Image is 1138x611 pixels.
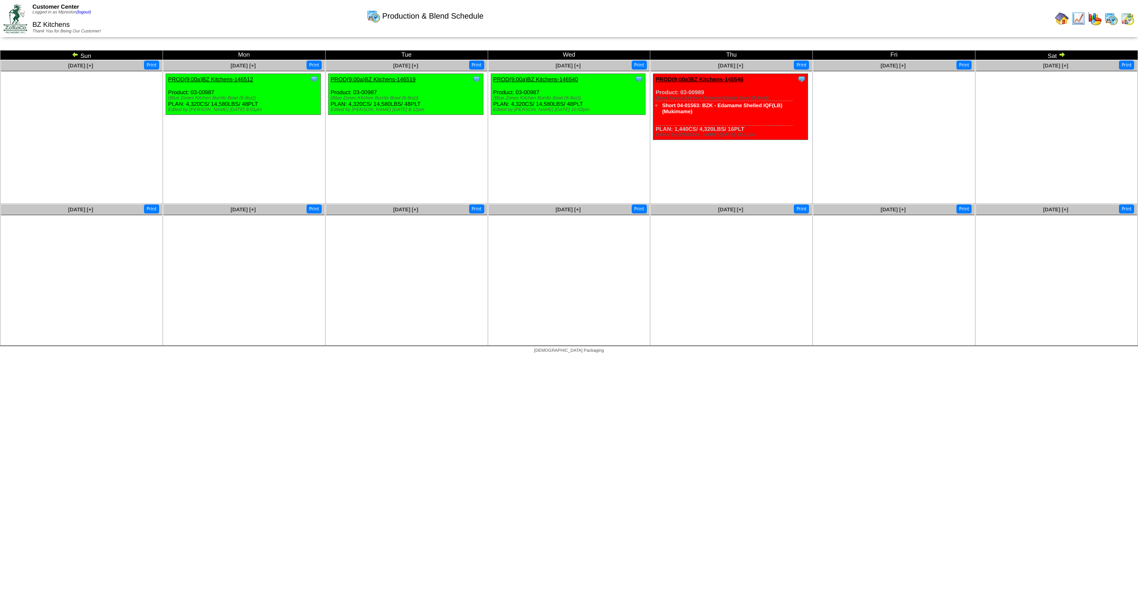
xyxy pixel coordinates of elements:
button: Print [632,204,647,213]
div: Product: 03-00987 PLAN: 4,320CS / 14,580LBS / 48PLT [328,74,483,115]
span: Customer Center [32,3,79,10]
a: [DATE] [+] [881,207,906,213]
a: [DATE] [+] [230,207,256,213]
img: Tooltip [797,75,806,83]
a: [DATE] [+] [718,207,743,213]
a: [DATE] [+] [556,207,581,213]
a: [DATE] [+] [230,63,256,69]
a: [DATE] [+] [1043,207,1068,213]
a: PROD(9:00a)BZ Kitchens-146519 [331,76,416,83]
a: [DATE] [+] [556,63,581,69]
img: calendarprod.gif [367,9,380,23]
button: Print [956,204,972,213]
a: [DATE] [+] [393,207,418,213]
div: (Blue Zones Kitchen Burrito Bowl (6-9oz)) [493,95,646,101]
span: Logged in as Mpreston [32,10,91,15]
a: [DATE] [+] [1043,63,1068,69]
button: Print [307,204,322,213]
a: PROD(9:00a)BZ Kitchens-146512 [168,76,253,83]
div: Product: 03-00989 PLAN: 1,440CS / 4,320LBS / 16PLT [653,74,808,140]
button: Print [144,60,159,70]
img: arrowright.gif [1058,51,1065,58]
span: Production & Blend Schedule [382,12,483,21]
a: PROD(9:00a)BZ Kitchens-146546 [655,76,743,83]
span: [DEMOGRAPHIC_DATA] Packaging [534,348,604,353]
img: ZoRoCo_Logo(Green%26Foil)%20jpg.webp [3,4,27,33]
button: Print [956,60,972,70]
img: Tooltip [635,75,643,83]
img: Tooltip [310,75,318,83]
div: Product: 03-00987 PLAN: 4,320CS / 14,580LBS / 48PLT [491,74,646,115]
div: (Blue Zones Kitchen Burrito Bowl (6-9oz)) [168,95,320,101]
td: Mon [163,51,325,60]
img: calendarprod.gif [1104,12,1118,25]
a: (logout) [77,10,91,15]
a: [DATE] [+] [393,63,418,69]
div: Edited by [PERSON_NAME] [DATE] 10:03pm [493,107,646,112]
button: Print [469,204,484,213]
a: PROD(9:00a)BZ Kitchens-146540 [493,76,579,83]
div: (Blue Zones Kitchen Sesame Ginger Bowl (6-8oz)) [655,95,808,101]
button: Print [794,204,809,213]
span: Thank You for Being Our Customer! [32,29,101,34]
button: Print [307,60,322,70]
a: [DATE] [+] [881,63,906,69]
img: calendarinout.gif [1121,12,1135,25]
div: Edited by [PERSON_NAME] [DATE] 10:11pm [655,132,808,137]
a: [DATE] [+] [68,207,93,213]
img: graph.gif [1088,12,1102,25]
img: line_graph.gif [1071,12,1085,25]
button: Print [794,60,809,70]
a: [DATE] [+] [718,63,743,69]
img: Tooltip [472,75,481,83]
div: Edited by [PERSON_NAME] [DATE] 8:12pm [331,107,483,112]
td: Sun [0,51,163,60]
td: Wed [488,51,650,60]
td: Fri [813,51,975,60]
button: Print [632,60,647,70]
div: Product: 03-00987 PLAN: 4,320CS / 14,580LBS / 48PLT [166,74,320,115]
button: Print [1119,60,1134,70]
img: home.gif [1055,12,1069,25]
td: Sat [975,51,1138,60]
div: Edited by [PERSON_NAME] [DATE] 8:01pm [168,107,320,112]
button: Print [144,204,159,213]
td: Thu [650,51,813,60]
button: Print [1119,204,1134,213]
td: Tue [325,51,488,60]
a: Short 04-01563: BZK - Edamame Shelled IQF(LB) (Mukimame) [662,102,782,115]
div: (Blue Zones Kitchen Burrito Bowl (6-9oz)) [331,95,483,101]
span: BZ Kitchens [32,21,70,29]
img: arrowleft.gif [72,51,79,58]
a: [DATE] [+] [68,63,93,69]
button: Print [469,60,484,70]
